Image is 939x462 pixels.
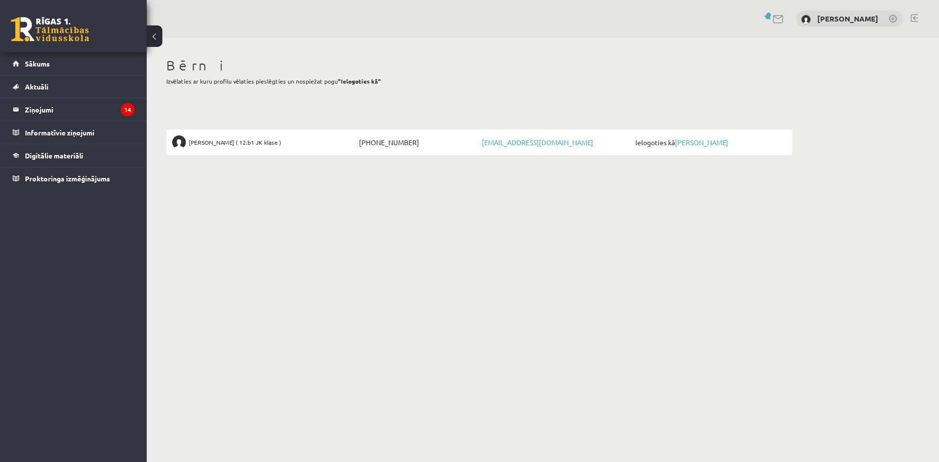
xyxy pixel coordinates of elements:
b: "Ielogoties kā" [338,77,381,85]
a: [EMAIL_ADDRESS][DOMAIN_NAME] [482,138,593,147]
a: Sākums [13,52,134,75]
span: [PHONE_NUMBER] [357,135,479,149]
span: Aktuāli [25,82,48,91]
span: Ielogoties kā [633,135,786,149]
legend: Ziņojumi [25,98,134,121]
a: Proktoringa izmēģinājums [13,167,134,190]
legend: Informatīvie ziņojumi [25,121,134,144]
span: Proktoringa izmēģinājums [25,174,110,183]
a: Informatīvie ziņojumi [13,121,134,144]
a: Ziņojumi14 [13,98,134,121]
a: Aktuāli [13,75,134,98]
span: Sākums [25,59,50,68]
a: [PERSON_NAME] [817,14,878,23]
a: Rīgas 1. Tālmācības vidusskola [11,17,89,42]
i: 14 [121,103,134,116]
span: [PERSON_NAME] ( 12.b1 JK klase ) [189,135,281,149]
p: Izvēlaties ar kuru profilu vēlaties pieslēgties un nospiežat pogu [166,77,792,86]
span: Digitālie materiāli [25,151,83,160]
img: Gunita Juškeviča [172,135,186,149]
h1: Bērni [166,57,792,74]
a: Digitālie materiāli [13,144,134,167]
img: Gita Juškeviča [801,15,811,24]
a: [PERSON_NAME] [675,138,728,147]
